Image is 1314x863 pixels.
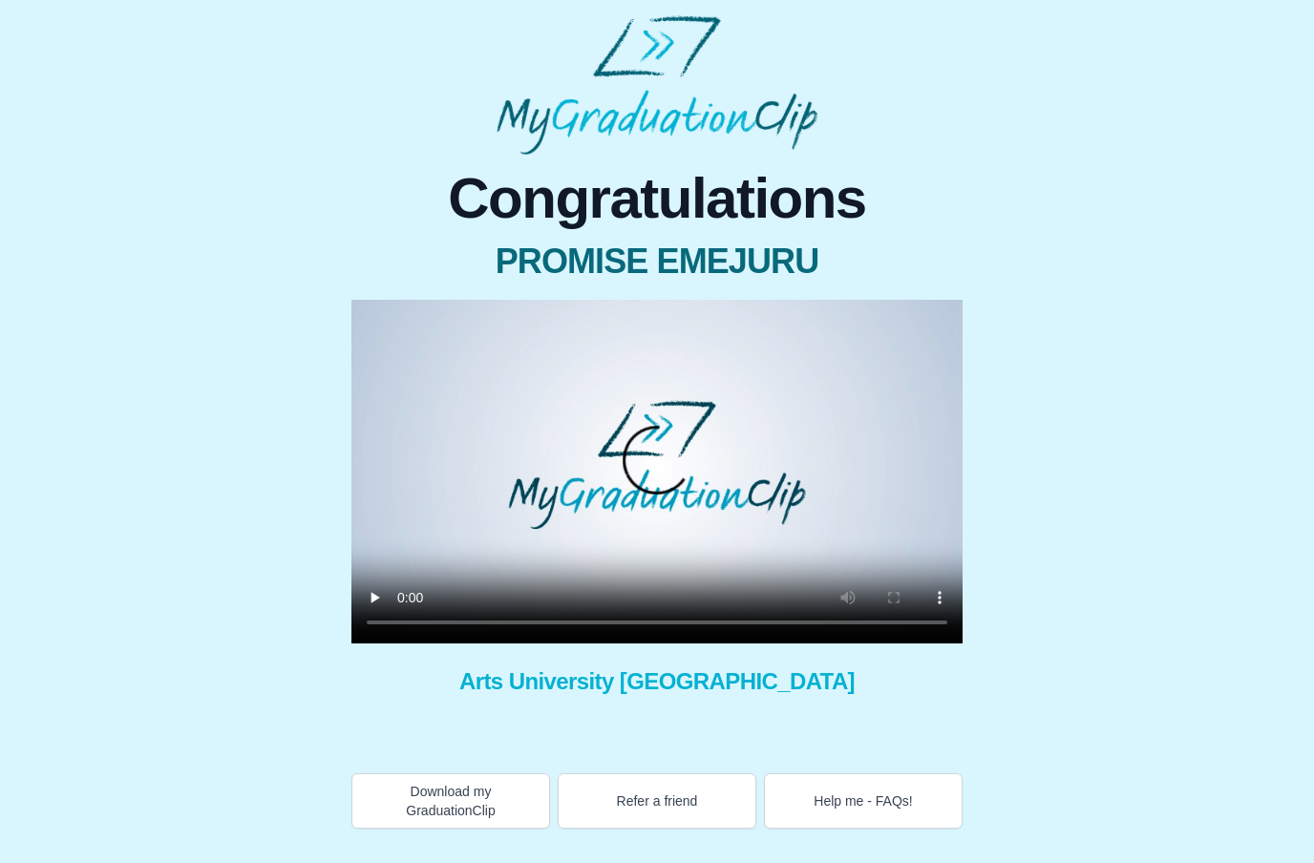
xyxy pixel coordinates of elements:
span: Arts University [GEOGRAPHIC_DATA] [351,666,963,697]
span: Congratulations [351,170,963,227]
span: PROMISE EMEJURU [351,242,963,281]
button: Help me - FAQs! [764,773,963,829]
img: MyGraduationClip [497,15,817,155]
button: Refer a friend [558,773,756,829]
button: Download my GraduationClip [351,773,550,829]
